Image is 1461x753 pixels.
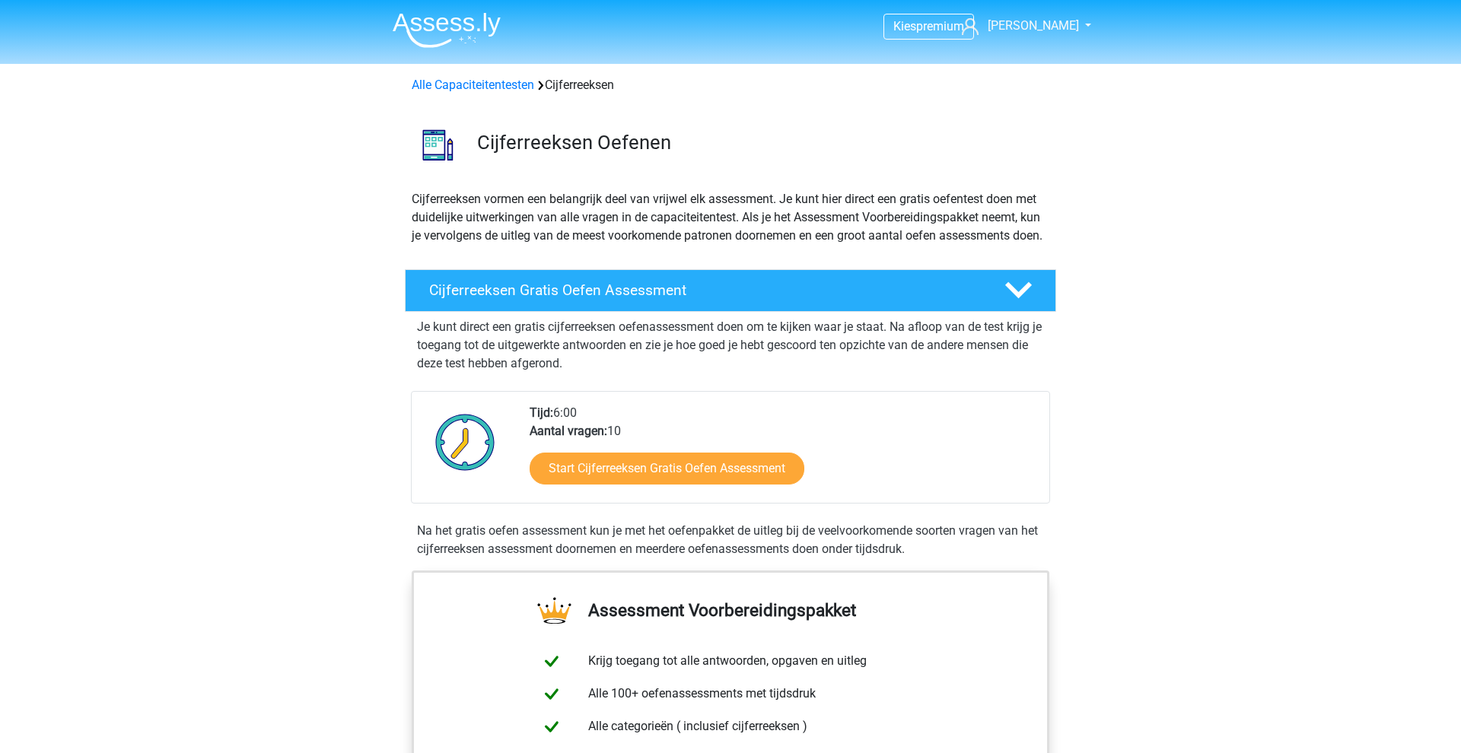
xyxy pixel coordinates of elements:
[406,113,470,177] img: cijferreeksen
[412,78,534,92] a: Alle Capaciteitentesten
[417,318,1044,373] p: Je kunt direct een gratis cijferreeksen oefenassessment doen om te kijken waar je staat. Na afloo...
[893,19,916,33] span: Kies
[530,453,804,485] a: Start Cijferreeksen Gratis Oefen Assessment
[411,522,1050,558] div: Na het gratis oefen assessment kun je met het oefenpakket de uitleg bij de veelvoorkomende soorte...
[393,12,501,48] img: Assessly
[429,281,980,299] h4: Cijferreeksen Gratis Oefen Assessment
[956,17,1081,35] a: [PERSON_NAME]
[477,131,1044,154] h3: Cijferreeksen Oefenen
[406,76,1055,94] div: Cijferreeksen
[518,404,1049,503] div: 6:00 10
[427,404,504,480] img: Klok
[988,18,1079,33] span: [PERSON_NAME]
[412,190,1049,245] p: Cijferreeksen vormen een belangrijk deel van vrijwel elk assessment. Je kunt hier direct een grat...
[530,405,553,420] b: Tijd:
[916,19,964,33] span: premium
[884,16,973,37] a: Kiespremium
[530,424,607,438] b: Aantal vragen:
[399,269,1062,312] a: Cijferreeksen Gratis Oefen Assessment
